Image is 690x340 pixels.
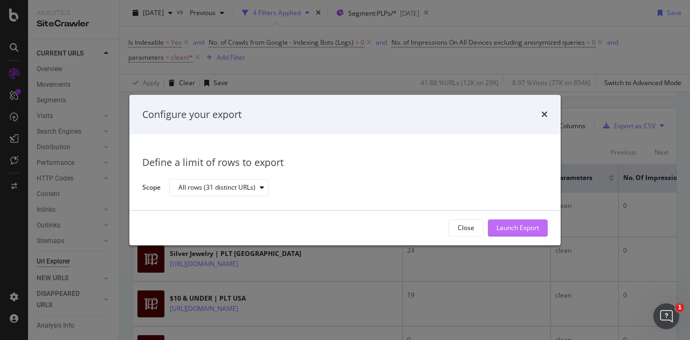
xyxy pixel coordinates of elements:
div: All rows (31 distinct URLs) [178,185,256,191]
button: Launch Export [488,219,548,237]
div: Configure your export [142,108,241,122]
div: Launch Export [496,224,539,233]
button: All rows (31 distinct URLs) [169,179,269,197]
div: Close [458,224,474,233]
div: modal [129,95,561,245]
label: Scope [142,183,161,195]
button: Close [448,219,484,237]
div: Define a limit of rows to export [142,156,548,170]
iframe: Intercom live chat [653,303,679,329]
div: times [541,108,548,122]
span: 1 [675,303,684,312]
